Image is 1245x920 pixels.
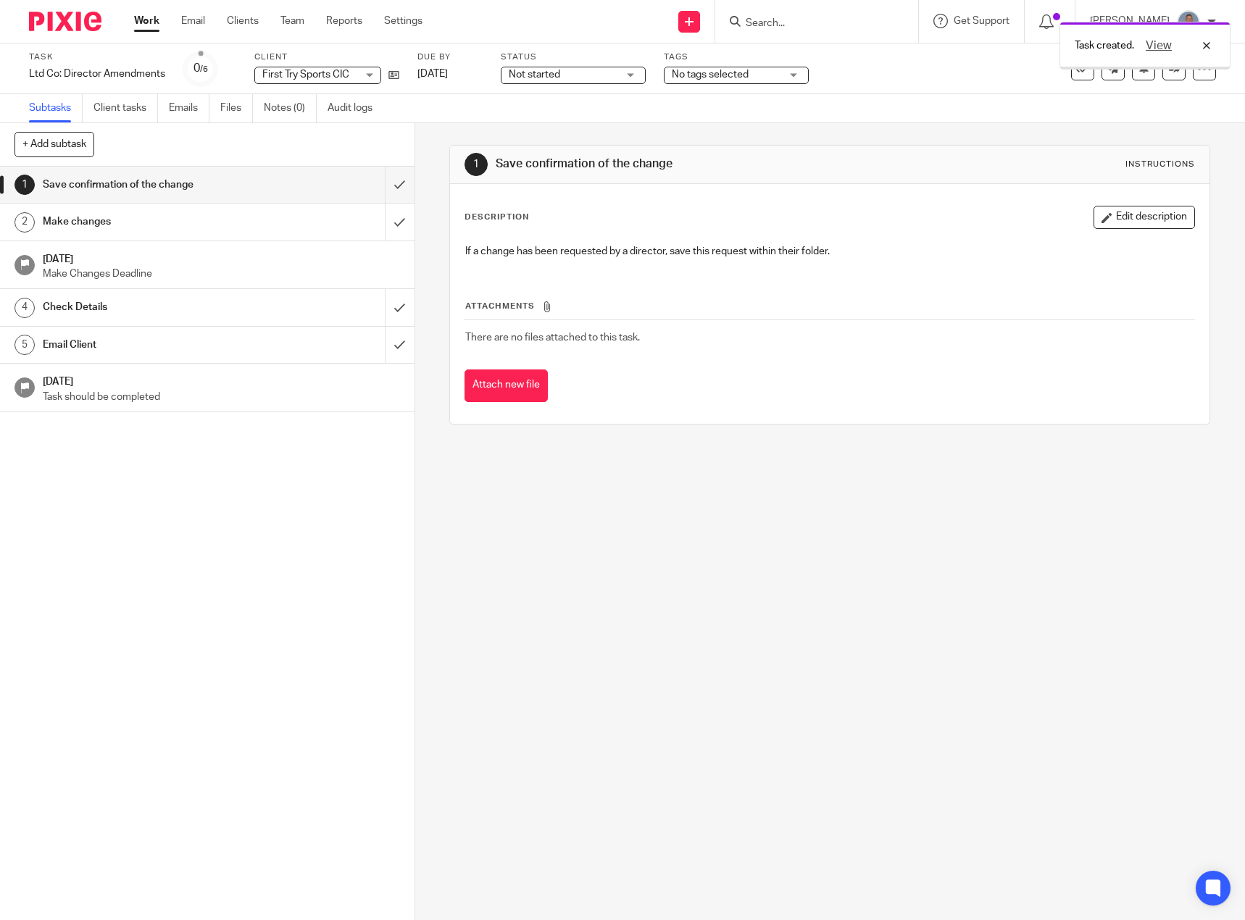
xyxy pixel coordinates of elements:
h1: Save confirmation of the change [496,156,861,172]
a: Emails [169,94,209,122]
h1: Make changes [43,211,261,233]
img: James%20Headshot.png [1177,10,1200,33]
div: 0 [193,60,208,77]
a: Team [280,14,304,28]
label: Status [501,51,646,63]
div: 2 [14,212,35,233]
img: Pixie [29,12,101,31]
a: Reports [326,14,362,28]
a: Settings [384,14,422,28]
button: Attach new file [465,369,548,402]
label: Due by [417,51,483,63]
div: 5 [14,335,35,355]
span: First Try Sports CIC [262,70,349,80]
a: Notes (0) [264,94,317,122]
div: 1 [465,153,488,176]
a: Subtasks [29,94,83,122]
label: Task [29,51,165,63]
a: Work [134,14,159,28]
h1: Email Client [43,334,261,356]
button: Edit description [1094,206,1195,229]
a: Email [181,14,205,28]
button: View [1141,37,1176,54]
span: No tags selected [672,70,749,80]
a: Clients [227,14,259,28]
p: Task created. [1075,38,1134,53]
button: + Add subtask [14,132,94,156]
p: If a change has been requested by a director, save this request within their folder. [465,244,1194,259]
a: Files [220,94,253,122]
span: Not started [509,70,560,80]
label: Client [254,51,399,63]
p: Make Changes Deadline [43,267,400,281]
div: 1 [14,175,35,195]
span: There are no files attached to this task. [465,333,640,343]
div: Ltd Co: Director Amendments [29,67,165,81]
span: [DATE] [417,69,448,79]
h1: [DATE] [43,248,400,267]
div: 4 [14,298,35,318]
p: Task should be completed [43,390,400,404]
a: Client tasks [93,94,158,122]
h1: [DATE] [43,371,400,389]
a: Audit logs [328,94,383,122]
h1: Save confirmation of the change [43,174,261,196]
p: Description [465,212,529,223]
small: /6 [200,65,208,73]
div: Instructions [1125,159,1195,170]
span: Attachments [465,302,535,310]
h1: Check Details [43,296,261,318]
